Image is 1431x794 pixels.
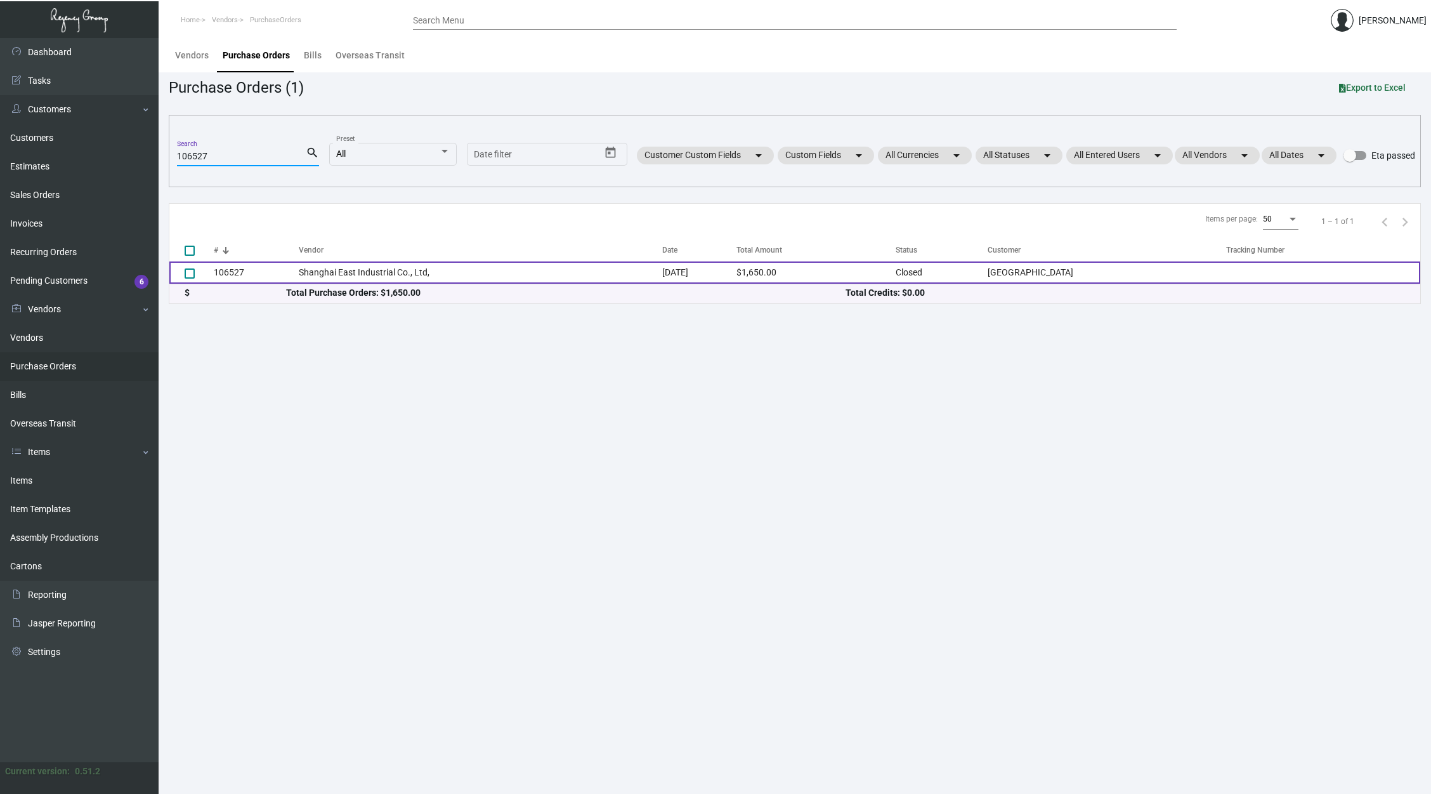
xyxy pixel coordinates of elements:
span: All [336,149,346,159]
span: Vendors [212,16,238,24]
td: [DATE] [662,261,736,284]
input: Start date [474,150,513,160]
mat-icon: arrow_drop_down [751,148,766,163]
div: Bills [304,49,322,62]
div: Total Credits: $0.00 [846,286,1405,300]
mat-icon: arrow_drop_down [1150,148,1165,163]
button: Open calendar [601,143,621,163]
mat-chip: All Statuses [976,147,1062,164]
input: End date [524,150,585,160]
div: Vendor [299,244,663,256]
span: PurchaseOrders [250,16,301,24]
button: Previous page [1375,211,1395,232]
div: Date [662,244,736,256]
mat-icon: search [306,145,319,161]
img: admin@bootstrapmaster.com [1331,9,1354,32]
span: Eta passed [1371,148,1415,163]
div: Status [896,244,917,256]
mat-chip: All Dates [1262,147,1336,164]
span: Export to Excel [1339,83,1406,93]
div: Purchase Orders [223,49,290,62]
mat-chip: Custom Fields [778,147,874,164]
div: Customer [988,244,1226,256]
div: Total Amount [736,244,782,256]
mat-icon: arrow_drop_down [1040,148,1055,163]
button: Export to Excel [1329,76,1416,99]
mat-icon: arrow_drop_down [1314,148,1329,163]
div: Customer [988,244,1021,256]
td: Closed [896,261,988,284]
div: Status [896,244,988,256]
div: Tracking Number [1226,244,1420,256]
td: $1,650.00 [736,261,896,284]
div: Total Amount [736,244,896,256]
div: Tracking Number [1226,244,1284,256]
div: Vendors [175,49,209,62]
div: Overseas Transit [336,49,405,62]
mat-icon: arrow_drop_down [949,148,964,163]
mat-select: Items per page: [1263,215,1298,224]
div: Vendor [299,244,323,256]
span: 50 [1263,215,1272,223]
div: Total Purchase Orders: $1,650.00 [286,286,846,300]
mat-chip: All Entered Users [1066,147,1173,164]
div: # [214,244,299,256]
div: Current version: [5,765,70,778]
div: Purchase Orders (1) [169,76,304,99]
mat-chip: All Currencies [878,147,972,164]
td: 106527 [214,261,299,284]
div: 0.51.2 [75,765,100,778]
div: Date [662,244,677,256]
td: [GEOGRAPHIC_DATA] [988,261,1226,284]
div: 1 – 1 of 1 [1321,216,1354,227]
div: $ [185,286,286,300]
div: [PERSON_NAME] [1359,14,1427,27]
mat-chip: Customer Custom Fields [637,147,774,164]
mat-icon: arrow_drop_down [1237,148,1252,163]
mat-icon: arrow_drop_down [851,148,866,163]
td: Shanghai East Industrial Co., Ltd, [299,261,663,284]
span: Home [181,16,200,24]
mat-chip: All Vendors [1175,147,1260,164]
button: Next page [1395,211,1415,232]
div: # [214,244,218,256]
div: Items per page: [1205,213,1258,225]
